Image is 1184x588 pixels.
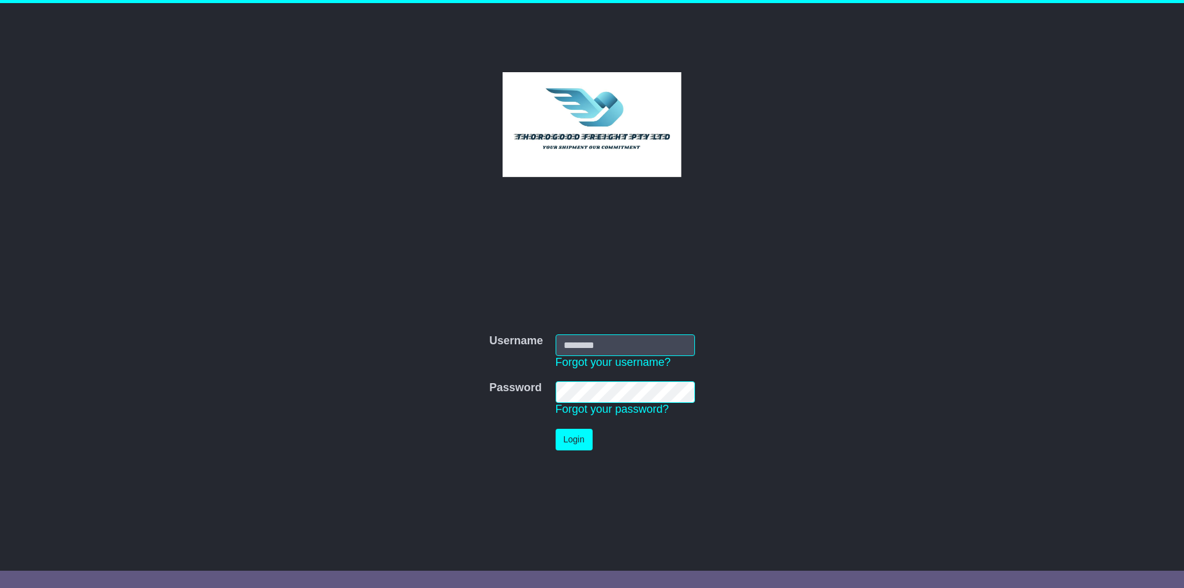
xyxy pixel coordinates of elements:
[556,356,671,368] a: Forgot your username?
[489,334,543,348] label: Username
[556,403,669,415] a: Forgot your password?
[556,429,593,450] button: Login
[489,381,541,395] label: Password
[503,72,682,177] img: Thorogood Freight Pty Ltd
